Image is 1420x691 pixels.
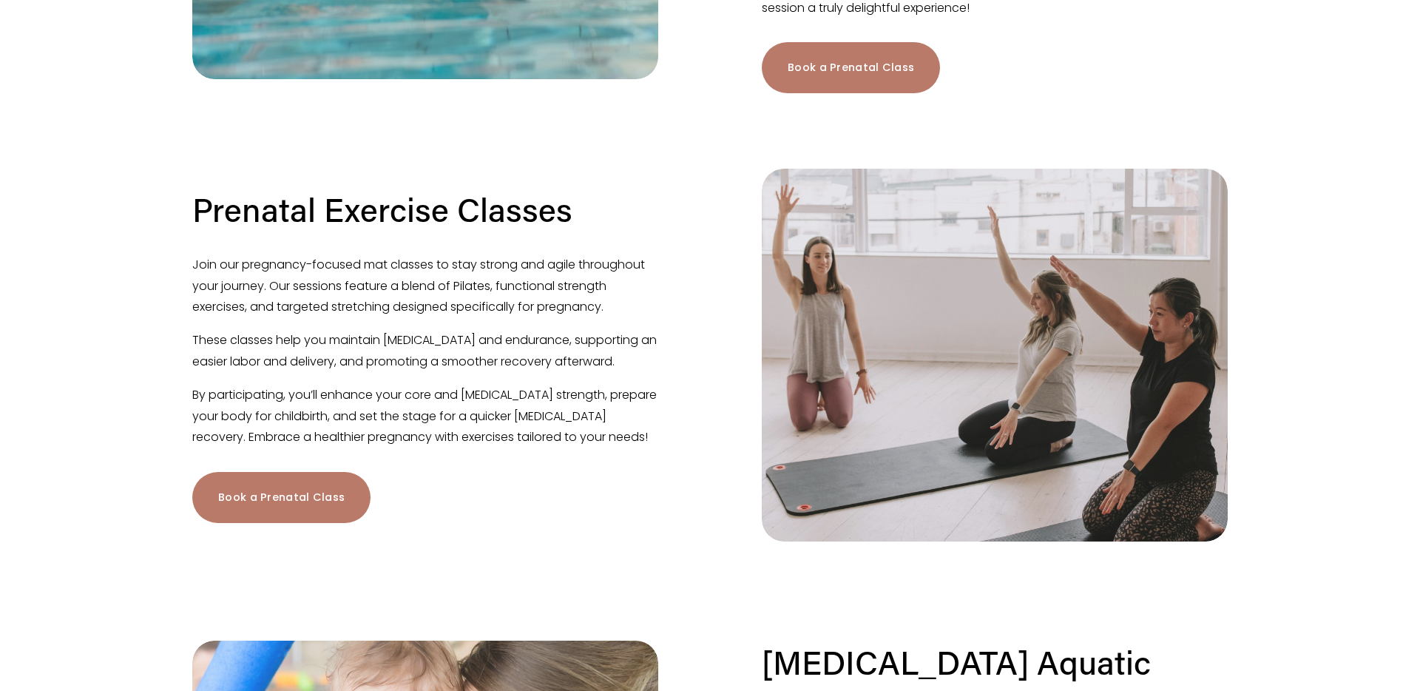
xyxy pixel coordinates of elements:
[192,330,658,373] p: These classes help you maintain [MEDICAL_DATA] and endurance, supporting an easier labor and deli...
[762,42,940,93] a: Book a Prenatal Class
[192,255,658,318] p: Join our pregnancy-focused mat classes to stay strong and agile throughout your journey. Our sess...
[192,385,658,448] p: By participating, you’ll enhance your core and [MEDICAL_DATA] strength, prepare your body for chi...
[192,187,572,231] h2: Prenatal Exercise Classes
[192,472,371,523] a: Book a Prenatal Class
